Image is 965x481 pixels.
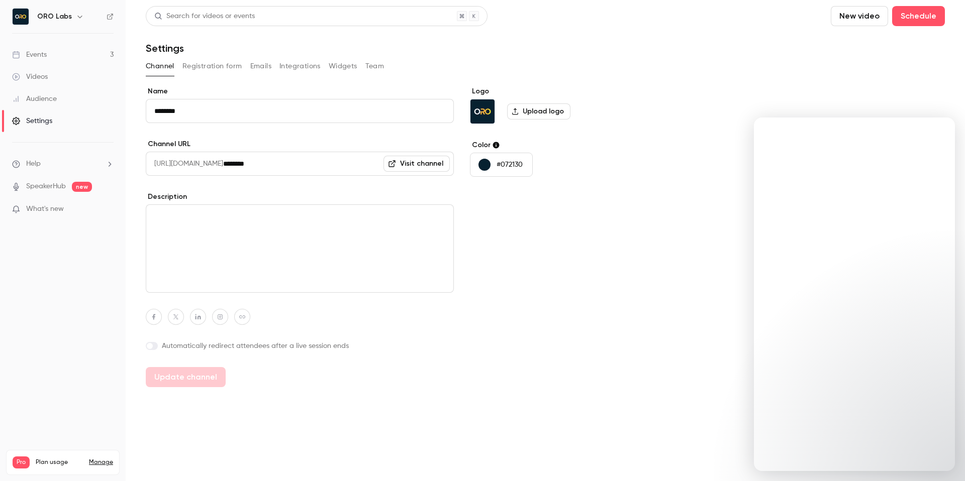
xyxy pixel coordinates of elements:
a: SpeakerHub [26,181,66,192]
div: Audience [12,94,57,104]
span: What's new [26,204,64,214]
button: Registration form [182,58,242,74]
label: Upload logo [507,103,570,119]
label: Name [146,86,454,96]
section: Logo [470,86,624,124]
span: Pro [13,456,30,468]
button: Team [365,58,384,74]
h6: ORO Labs [37,12,72,22]
label: Logo [470,86,624,96]
div: Events [12,50,47,60]
button: Widgets [329,58,357,74]
h1: Settings [146,42,184,54]
li: help-dropdown-opener [12,159,114,169]
div: Videos [12,72,48,82]
button: #072130 [470,153,533,177]
div: Settings [12,116,52,126]
button: Channel [146,58,174,74]
button: New video [831,6,888,26]
span: Plan usage [36,458,83,466]
img: ORO Labs [470,99,495,124]
label: Color [470,140,624,150]
span: [URL][DOMAIN_NAME] [146,152,223,176]
a: Manage [89,458,113,466]
img: ORO Labs [13,9,29,25]
label: Channel URL [146,139,454,149]
div: Search for videos or events [154,11,255,22]
span: Help [26,159,41,169]
iframe: Noticeable Trigger [102,205,114,214]
button: Integrations [279,58,321,74]
p: #072130 [497,160,523,170]
span: new [72,182,92,192]
button: Schedule [892,6,945,26]
iframe: Intercom live chat [754,117,955,471]
label: Description [146,192,454,202]
button: Emails [250,58,271,74]
label: Automatically redirect attendees after a live session ends [146,341,454,351]
a: Visit channel [383,156,450,172]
